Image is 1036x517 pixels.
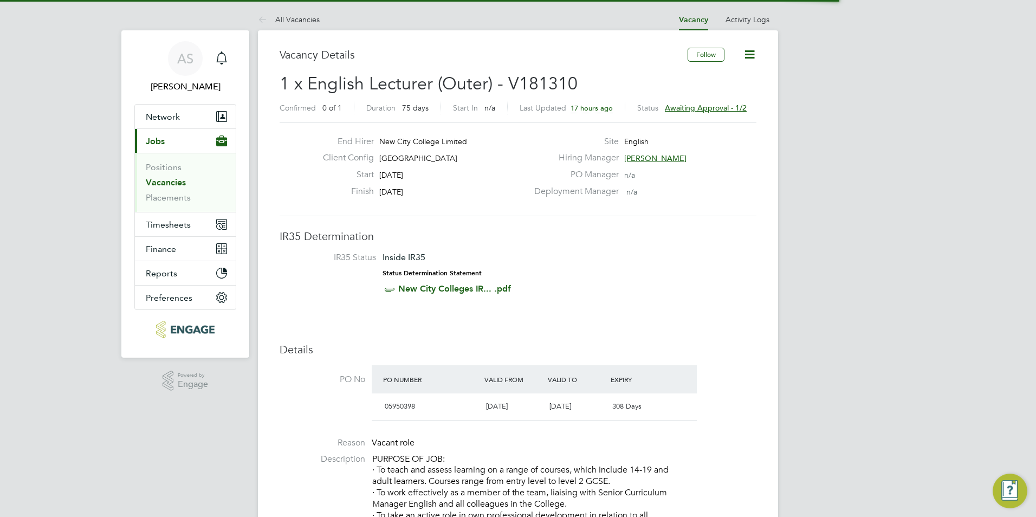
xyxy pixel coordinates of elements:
[135,129,236,153] button: Jobs
[385,402,415,411] span: 05950398
[146,244,176,254] span: Finance
[280,454,365,465] label: Description
[482,370,545,389] div: Valid From
[726,15,769,24] a: Activity Logs
[322,103,342,113] span: 0 of 1
[134,41,236,93] a: AS[PERSON_NAME]
[402,103,429,113] span: 75 days
[135,286,236,309] button: Preferences
[163,371,209,391] a: Powered byEngage
[178,380,208,389] span: Engage
[135,105,236,128] button: Network
[280,229,756,243] h3: IR35 Determination
[528,169,619,180] label: PO Manager
[366,103,396,113] label: Duration
[135,153,236,212] div: Jobs
[528,136,619,147] label: Site
[545,370,608,389] div: Valid To
[134,80,236,93] span: Avais Sabir
[258,15,320,24] a: All Vacancies
[280,103,316,113] label: Confirmed
[688,48,724,62] button: Follow
[146,112,180,122] span: Network
[398,283,511,294] a: New City Colleges IR... .pdf
[177,51,193,66] span: AS
[146,219,191,230] span: Timesheets
[146,192,191,203] a: Placements
[146,177,186,188] a: Vacancies
[314,136,374,147] label: End Hirer
[486,402,508,411] span: [DATE]
[383,252,425,262] span: Inside IR35
[608,370,671,389] div: Expiry
[624,170,635,180] span: n/a
[135,237,236,261] button: Finance
[624,153,687,163] span: [PERSON_NAME]
[383,269,482,277] strong: Status Determination Statement
[637,103,658,113] label: Status
[626,187,637,197] span: n/a
[314,186,374,197] label: Finish
[379,153,457,163] span: [GEOGRAPHIC_DATA]
[121,30,249,358] nav: Main navigation
[146,293,192,303] span: Preferences
[379,170,403,180] span: [DATE]
[612,402,642,411] span: 308 Days
[280,73,578,94] span: 1 x English Lecturer (Outer) - V181310
[528,152,619,164] label: Hiring Manager
[453,103,478,113] label: Start In
[280,48,688,62] h3: Vacancy Details
[520,103,566,113] label: Last Updated
[146,162,182,172] a: Positions
[571,104,613,113] span: 17 hours ago
[280,342,756,357] h3: Details
[135,212,236,236] button: Timesheets
[665,103,747,113] span: Awaiting approval - 1/2
[314,169,374,180] label: Start
[156,321,214,338] img: carbonrecruitment-logo-retina.png
[379,137,467,146] span: New City College Limited
[280,374,365,385] label: PO No
[280,437,365,449] label: Reason
[484,103,495,113] span: n/a
[314,152,374,164] label: Client Config
[549,402,571,411] span: [DATE]
[290,252,376,263] label: IR35 Status
[379,187,403,197] span: [DATE]
[679,15,708,24] a: Vacancy
[528,186,619,197] label: Deployment Manager
[993,474,1027,508] button: Engage Resource Center
[372,437,415,448] span: Vacant role
[146,268,177,279] span: Reports
[146,136,165,146] span: Jobs
[380,370,482,389] div: PO Number
[135,261,236,285] button: Reports
[134,321,236,338] a: Go to home page
[178,371,208,380] span: Powered by
[624,137,649,146] span: English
